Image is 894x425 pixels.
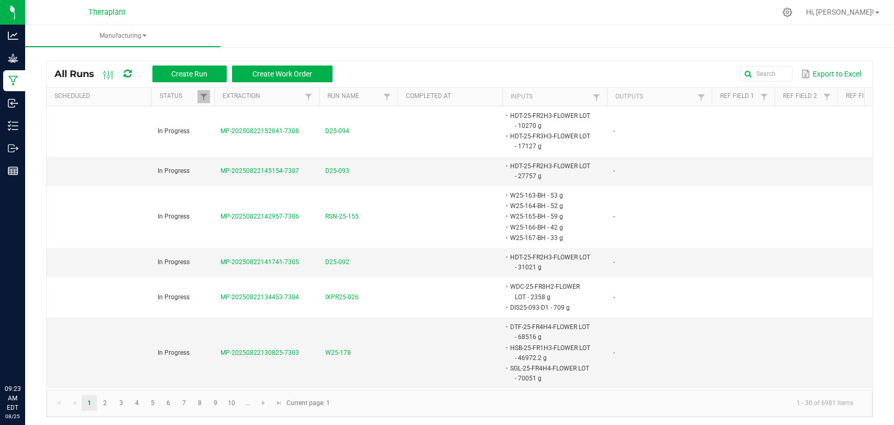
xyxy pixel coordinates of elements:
[8,143,18,154] inline-svg: Outbound
[720,92,757,101] a: Ref Field 1Sortable
[82,395,97,411] a: Page 1
[846,92,883,101] a: Ref Field 3Sortable
[158,293,190,301] span: In Progress
[821,90,833,103] a: Filter
[25,25,220,47] a: Manufacturing
[5,412,20,420] p: 08/25
[783,92,820,101] a: Ref Field 2Sortable
[158,167,190,175] span: In Progress
[607,277,712,318] td: -
[259,399,268,407] span: Go to the next page
[176,395,192,411] a: Page 7
[5,384,20,412] p: 09:23 AM EDT
[509,161,591,181] li: HDT-25-FR2H3-FLOWER LOT - 27757 g
[54,92,147,101] a: ScheduledSortable
[171,70,207,78] span: Create Run
[8,121,18,131] inline-svg: Inventory
[220,213,299,220] span: MP-20250822142957-7306
[509,233,591,243] li: W25-167-BH - 33 g
[799,65,864,83] button: Export to Excel
[509,322,591,342] li: DTF-25-FR4H4-FLOWER LOT - 68516 g
[607,88,712,106] th: Outputs
[325,212,359,222] span: RSN-25-155
[220,349,299,356] span: MP-20250822130825-7303
[208,395,223,411] a: Page 9
[275,399,283,407] span: Go to the last page
[509,252,591,273] li: HDT-25-FR2H3-FLOWER LOT - 31021 g
[232,66,333,82] button: Create Work Order
[8,98,18,108] inline-svg: Inbound
[607,186,712,248] td: -
[114,395,129,411] a: Page 3
[325,166,349,176] span: D25-093
[509,302,591,313] li: DIS25-093-D1 - 709 g
[197,90,210,103] a: Filter
[509,211,591,222] li: W25-165-BH - 59 g
[256,395,271,411] a: Go to the next page
[509,201,591,211] li: W25-164-BH - 52 g
[220,127,299,135] span: MP-20250822152041-7308
[740,66,792,82] input: Search
[509,190,591,201] li: W25-163-BH - 53 g
[509,281,591,302] li: WDC-25-FR8H2-FLOWER LOT - 2358 g
[302,90,315,103] a: Filter
[158,258,190,266] span: In Progress
[97,395,113,411] a: Page 2
[152,66,227,82] button: Create Run
[158,349,190,356] span: In Progress
[509,111,591,131] li: HDT-25-FR2H3-FLOWER LOT - 10270 g
[406,92,498,101] a: Completed AtSortable
[381,90,393,103] a: Filter
[806,8,874,16] span: Hi, [PERSON_NAME]!
[145,395,160,411] a: Page 5
[325,348,351,358] span: W25-178
[509,222,591,233] li: W25-166-BH - 42 g
[607,318,712,388] td: -
[89,8,126,17] span: Theraplant
[158,213,190,220] span: In Progress
[8,53,18,63] inline-svg: Grow
[325,292,359,302] span: IXPR25-026
[220,258,299,266] span: MP-20250822141741-7305
[509,131,591,151] li: HDT-25-FR3H3-FLOWER LOT - 17127 g
[8,30,18,41] inline-svg: Analytics
[25,31,220,40] span: Manufacturing
[160,92,197,101] a: StatusSortable
[336,395,862,412] kendo-pager-info: 1 - 30 of 6981 items
[47,390,873,417] kendo-pager: Current page: 1
[607,106,712,157] td: -
[271,395,286,411] a: Go to the last page
[129,395,145,411] a: Page 4
[224,395,239,411] a: Page 10
[758,90,770,103] a: Filter
[240,395,255,411] a: Page 11
[607,388,712,417] td: -
[502,88,607,106] th: Inputs
[509,363,591,384] li: SGL-25-FR4H4-FLOWER LOT - 70051 g
[223,92,302,101] a: ExtractionSortable
[327,92,380,101] a: Run NameSortable
[220,293,299,301] span: MP-20250822134453-7304
[607,157,712,186] td: -
[54,65,340,83] div: All Runs
[607,248,712,277] td: -
[325,257,349,267] span: D25-092
[252,70,312,78] span: Create Work Order
[590,91,603,104] a: Filter
[695,91,708,104] a: Filter
[8,75,18,86] inline-svg: Manufacturing
[781,7,794,17] div: Manage settings
[509,343,591,363] li: HSB-25-FR1H3-FLOWER LOT - 46972.2 g
[161,395,176,411] a: Page 6
[220,167,299,175] span: MP-20250822145154-7307
[192,395,207,411] a: Page 8
[8,166,18,176] inline-svg: Reports
[325,126,349,136] span: D25-094
[158,127,190,135] span: In Progress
